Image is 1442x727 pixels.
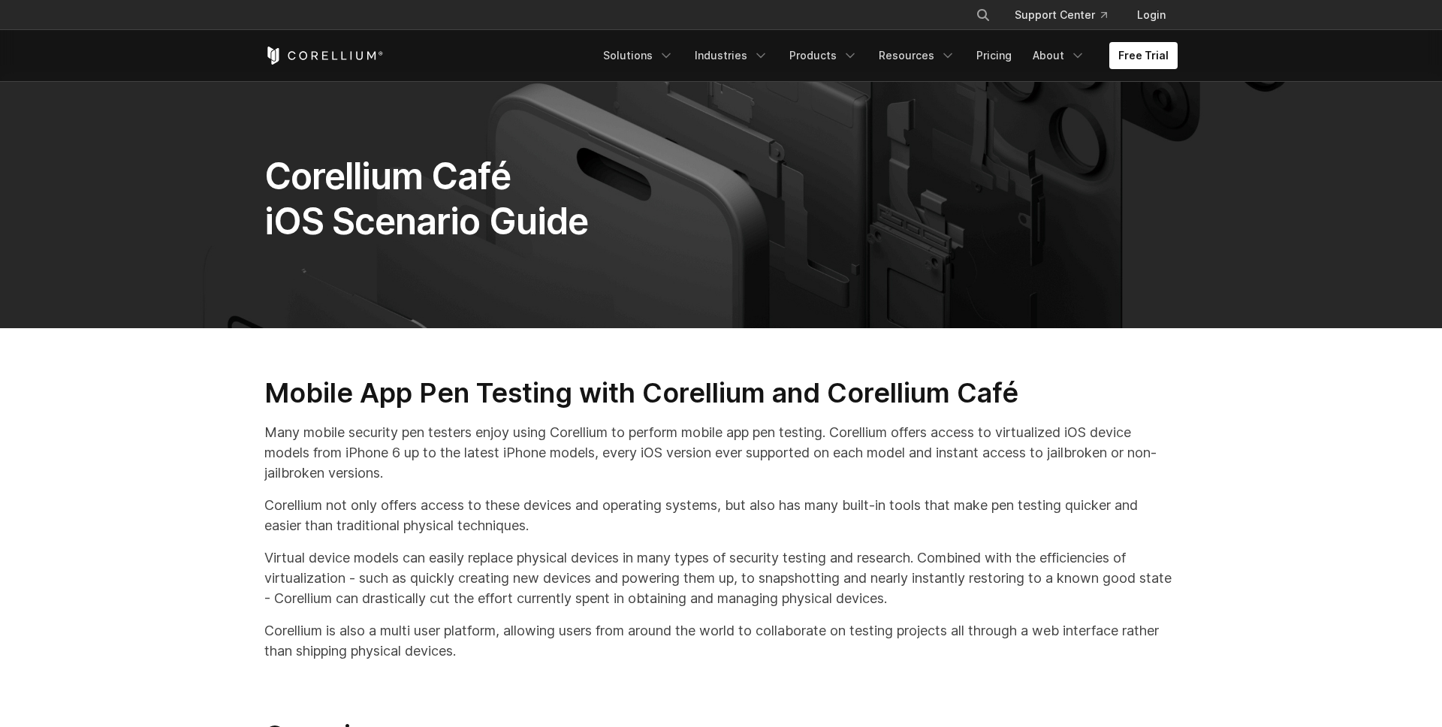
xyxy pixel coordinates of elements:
a: Industries [686,42,777,69]
a: Corellium Home [264,47,384,65]
h2: Mobile App Pen Testing with Corellium and Corellium Café [264,376,1178,410]
a: Pricing [967,42,1021,69]
p: Virtual device models can easily replace physical devices in many types of security testing and r... [264,548,1178,608]
a: Products [780,42,867,69]
a: Free Trial [1109,42,1178,69]
p: Many mobile security pen testers enjoy using Corellium to perform mobile app pen testing. Corelli... [264,422,1178,483]
a: About [1024,42,1094,69]
a: Login [1125,2,1178,29]
p: Corellium not only offers access to these devices and operating systems, but also has many built-... [264,495,1178,535]
a: Resources [870,42,964,69]
span: Corellium Café iOS Scenario Guide [264,154,588,243]
a: Solutions [594,42,683,69]
div: Navigation Menu [594,42,1178,69]
p: Corellium is also a multi user platform, allowing users from around the world to collaborate on t... [264,620,1178,661]
a: Support Center [1003,2,1119,29]
div: Navigation Menu [958,2,1178,29]
button: Search [970,2,997,29]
